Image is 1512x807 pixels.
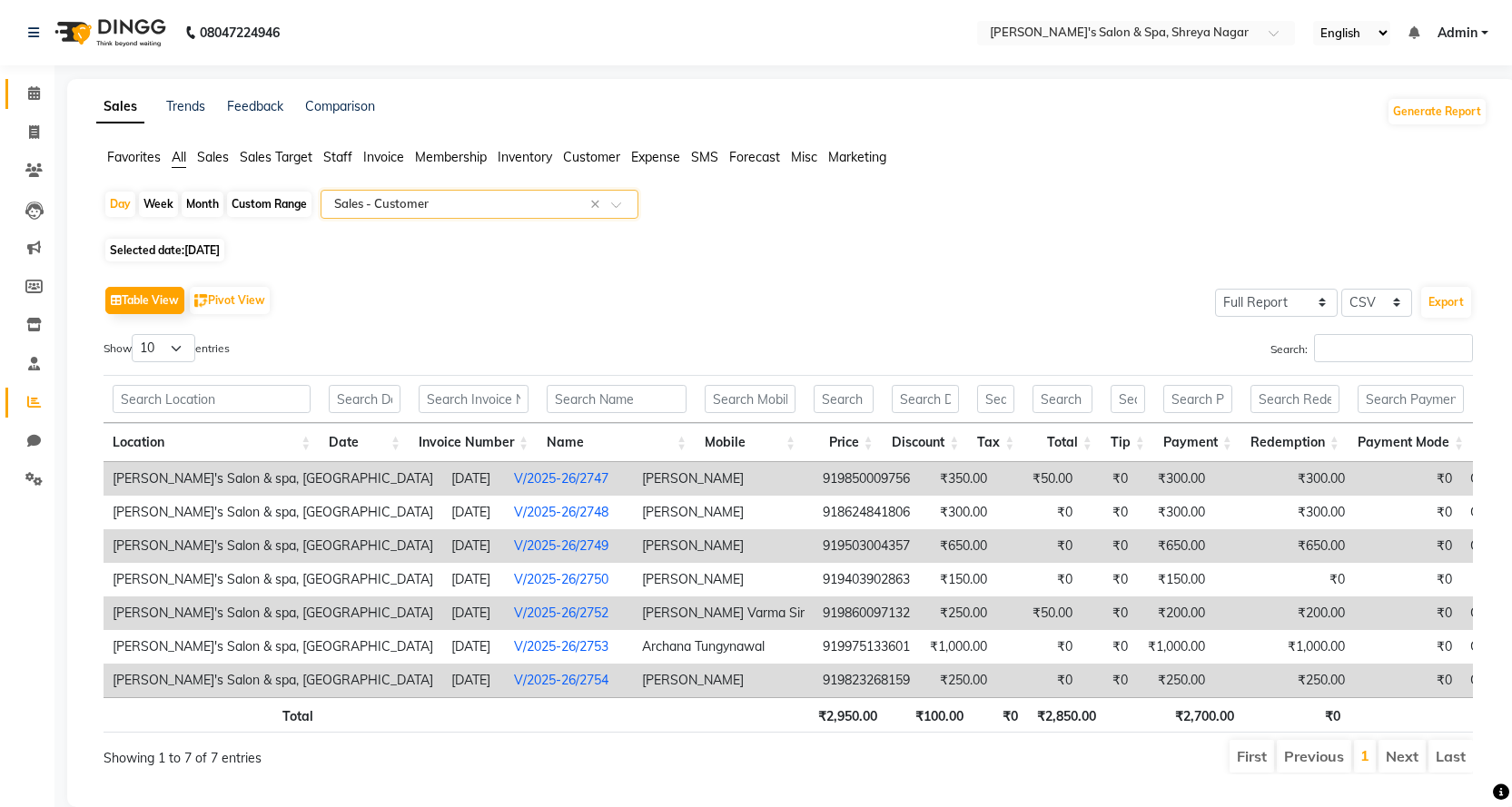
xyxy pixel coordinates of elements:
[1033,385,1092,413] input: Search Total
[590,195,606,214] span: Clear all
[184,243,220,257] span: [DATE]
[919,563,996,596] td: ₹150.00
[104,664,442,697] td: [PERSON_NAME]'s Salon & spa, [GEOGRAPHIC_DATA]
[631,149,680,165] span: Expense
[1354,496,1461,529] td: ₹0
[919,630,996,664] td: ₹1,000.00
[105,192,135,217] div: Day
[996,496,1082,529] td: ₹0
[323,149,352,165] span: Staff
[1082,529,1137,563] td: ₹0
[514,571,608,587] a: V/2025-26/2750
[814,496,919,529] td: 918624841806
[113,385,311,413] input: Search Location
[442,529,505,563] td: [DATE]
[633,563,814,596] td: [PERSON_NAME]
[814,385,874,413] input: Search Price
[200,7,280,58] b: 08047224946
[977,385,1014,413] input: Search Tax
[1102,423,1154,462] th: Tip: activate to sort column ascending
[1267,462,1354,496] td: ₹300.00
[547,385,687,413] input: Search Name
[814,563,919,596] td: 919403902863
[696,423,805,462] th: Mobile: activate to sort column ascending
[1360,746,1369,764] a: 1
[329,385,400,413] input: Search Date
[139,192,178,217] div: Week
[919,462,996,496] td: ₹350.00
[1157,697,1243,733] th: ₹2,700.00
[1137,529,1214,563] td: ₹650.00
[305,98,375,114] a: Comparison
[1354,563,1461,596] td: ₹0
[1314,334,1473,362] input: Search:
[691,149,718,165] span: SMS
[633,462,814,496] td: [PERSON_NAME]
[996,630,1082,664] td: ₹0
[194,294,208,308] img: pivot.png
[514,638,608,654] a: V/2025-26/2753
[104,529,442,563] td: [PERSON_NAME]'s Salon & spa, [GEOGRAPHIC_DATA]
[996,462,1082,496] td: ₹50.00
[791,149,817,165] span: Misc
[1349,423,1473,462] th: Payment Mode: activate to sort column ascending
[633,630,814,664] td: Archana Tungynawal
[104,630,442,664] td: [PERSON_NAME]'s Salon & spa, [GEOGRAPHIC_DATA]
[514,504,608,520] a: V/2025-26/2748
[633,664,814,697] td: [PERSON_NAME]
[814,529,919,563] td: 919503004357
[729,149,780,165] span: Forecast
[1354,596,1461,630] td: ₹0
[814,630,919,664] td: 919975133601
[1082,462,1137,496] td: ₹0
[1358,385,1464,413] input: Search Payment Mode
[172,149,186,165] span: All
[633,529,814,563] td: [PERSON_NAME]
[1270,334,1473,362] label: Search:
[166,98,205,114] a: Trends
[1137,563,1214,596] td: ₹150.00
[1137,664,1214,697] td: ₹250.00
[240,149,312,165] span: Sales Target
[883,423,969,462] th: Discount: activate to sort column ascending
[1082,664,1137,697] td: ₹0
[197,149,229,165] span: Sales
[805,423,883,462] th: Price: activate to sort column ascending
[1267,496,1354,529] td: ₹300.00
[182,192,223,217] div: Month
[104,423,320,462] th: Location: activate to sort column ascending
[105,239,224,261] span: Selected date:
[705,385,796,413] input: Search Mobile
[46,7,171,58] img: logo
[633,496,814,529] td: [PERSON_NAME]
[442,462,505,496] td: [DATE]
[1111,385,1145,413] input: Search Tip
[363,149,404,165] span: Invoice
[514,537,608,554] a: V/2025-26/2749
[442,596,505,630] td: [DATE]
[1137,462,1214,496] td: ₹300.00
[132,334,195,362] select: Showentries
[996,596,1082,630] td: ₹50.00
[514,672,608,688] a: V/2025-26/2754
[996,529,1082,563] td: ₹0
[633,596,814,630] td: [PERSON_NAME] Varma Sir
[442,496,505,529] td: [DATE]
[538,423,696,462] th: Name: activate to sort column ascending
[1354,529,1461,563] td: ₹0
[1027,697,1105,733] th: ₹2,850.00
[1137,630,1214,664] td: ₹1,000.00
[808,697,886,733] th: ₹2,950.00
[1354,630,1461,664] td: ₹0
[1137,596,1214,630] td: ₹200.00
[227,192,311,217] div: Custom Range
[996,664,1082,697] td: ₹0
[1250,385,1339,413] input: Search Redemption
[104,334,230,362] label: Show entries
[104,496,442,529] td: [PERSON_NAME]'s Salon & spa, [GEOGRAPHIC_DATA]
[968,423,1023,462] th: Tax: activate to sort column ascending
[104,563,442,596] td: [PERSON_NAME]'s Salon & spa, [GEOGRAPHIC_DATA]
[1354,664,1461,697] td: ₹0
[104,462,442,496] td: [PERSON_NAME]'s Salon & spa, [GEOGRAPHIC_DATA]
[1267,596,1354,630] td: ₹200.00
